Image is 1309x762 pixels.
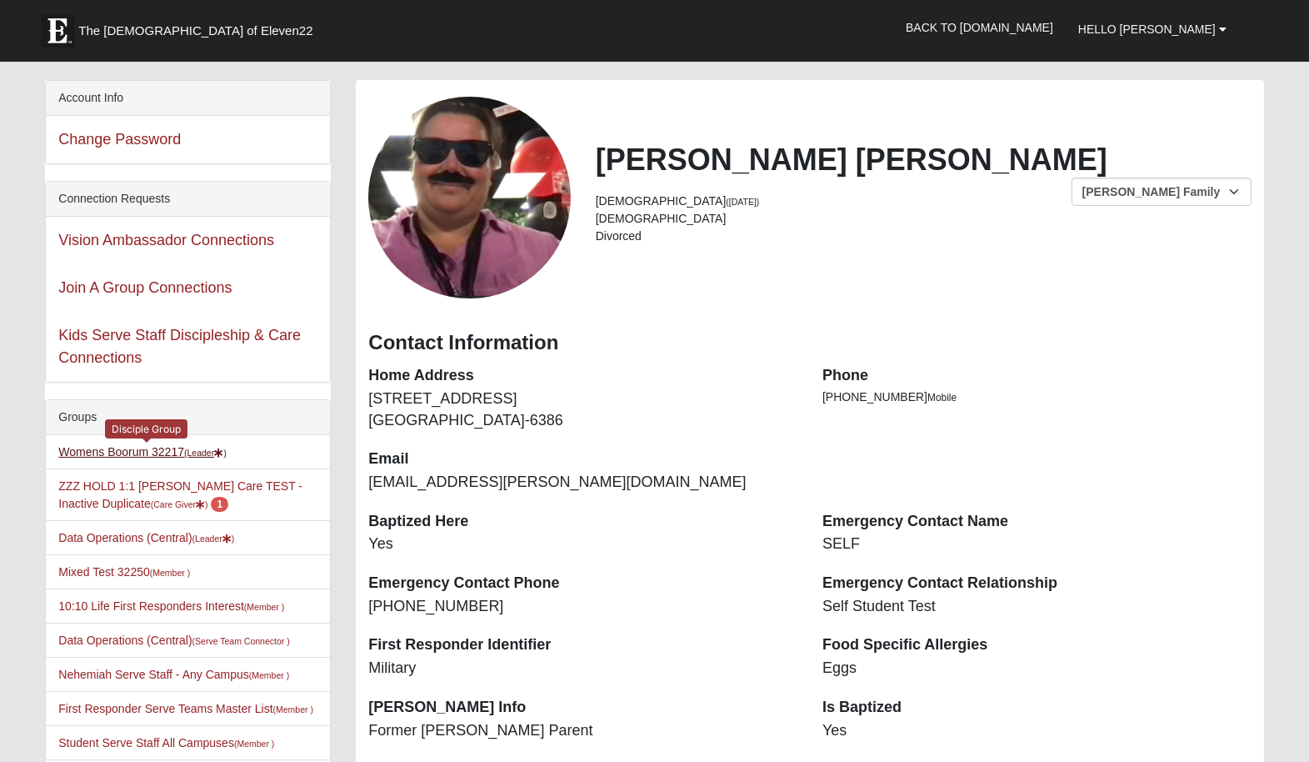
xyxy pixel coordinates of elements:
[596,228,1252,245] li: Divorced
[368,511,797,533] dt: Baptized Here
[368,720,797,742] dd: Former [PERSON_NAME] Parent
[58,634,289,647] a: Data Operations (Central)(Serve Team Connector )
[822,596,1252,618] dd: Self Student Test
[32,6,366,48] a: The [DEMOGRAPHIC_DATA] of Eleven22
[368,573,797,594] dt: Emergency Contact Phone
[1078,23,1216,36] span: Hello [PERSON_NAME]
[596,193,1252,210] li: [DEMOGRAPHIC_DATA]
[822,658,1252,679] dd: Eggs
[368,596,797,618] dd: [PHONE_NUMBER]
[150,568,190,578] small: (Member )
[368,365,797,387] dt: Home Address
[41,14,74,48] img: Eleven22 logo
[151,499,208,509] small: (Care Giver )
[368,534,797,555] dd: Yes
[1066,8,1239,50] a: Hello [PERSON_NAME]
[368,389,797,431] dd: [STREET_ADDRESS] [GEOGRAPHIC_DATA]-6386
[822,720,1252,742] dd: Yes
[596,142,1252,178] h2: [PERSON_NAME] [PERSON_NAME]
[46,182,330,217] div: Connection Requests
[58,702,313,715] a: First Responder Serve Teams Master List(Member )
[58,445,226,459] a: Womens Boorum 32217(Leader)
[822,534,1252,555] dd: SELF
[726,197,759,207] small: ([DATE])
[596,210,1252,228] li: [DEMOGRAPHIC_DATA]
[58,479,302,510] a: ZZZ HOLD 1:1 [PERSON_NAME] Care TEST - Inactive Duplicate(Care Giver) 1
[184,448,227,458] small: (Leader )
[927,392,957,404] span: Mobile
[368,658,797,679] dd: Military
[58,327,301,366] a: Kids Serve Staff Discipleship & Care Connections
[273,704,313,714] small: (Member )
[211,497,228,512] span: number of pending members
[893,7,1066,48] a: Back to [DOMAIN_NAME]
[822,365,1252,387] dt: Phone
[58,565,190,579] a: Mixed Test 32250(Member )
[822,511,1252,533] dt: Emergency Contact Name
[822,389,1252,406] li: [PHONE_NUMBER]
[58,131,181,148] a: Change Password
[822,634,1252,656] dt: Food Specific Allergies
[368,472,797,494] dd: [EMAIL_ADDRESS][PERSON_NAME][DOMAIN_NAME]
[244,602,284,612] small: (Member )
[368,331,1251,355] h3: Contact Information
[58,232,274,248] a: Vision Ambassador Connections
[249,670,289,680] small: (Member )
[192,534,235,544] small: (Leader )
[822,573,1252,594] dt: Emergency Contact Relationship
[58,599,284,613] a: 10:10 Life First Responders Interest(Member )
[105,419,187,439] div: Disciple Group
[822,697,1252,719] dt: Is Baptized
[58,279,232,296] a: Join A Group Connections
[368,449,797,470] dt: Email
[368,97,570,298] a: View Fullsize Photo
[192,636,290,646] small: (Serve Team Connector )
[58,531,234,544] a: Data Operations (Central)(Leader)
[78,23,312,39] span: The [DEMOGRAPHIC_DATA] of Eleven22
[46,400,330,435] div: Groups
[368,697,797,719] dt: [PERSON_NAME] Info
[46,81,330,116] div: Account Info
[58,668,289,681] a: Nehemiah Serve Staff - Any Campus(Member )
[368,634,797,656] dt: First Responder Identifier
